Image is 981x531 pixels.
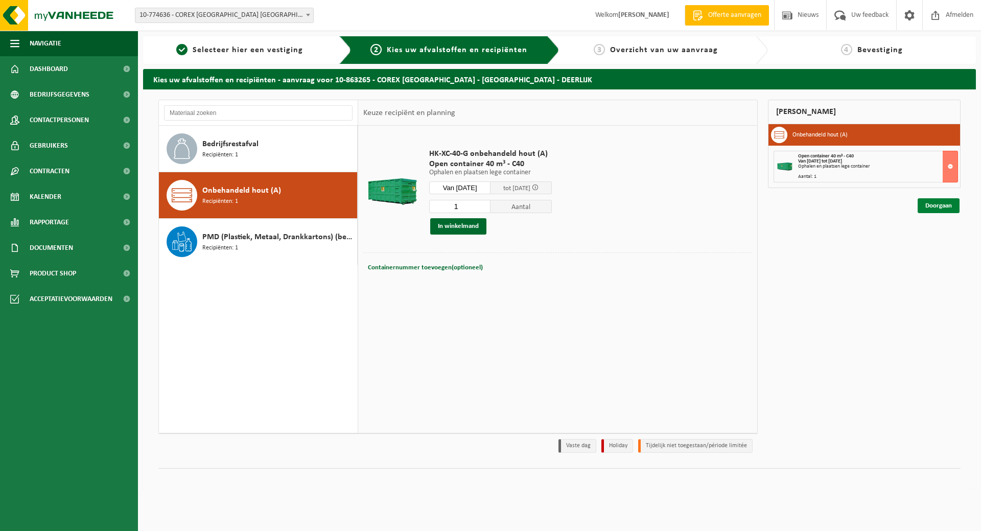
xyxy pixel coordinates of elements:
span: PMD (Plastiek, Metaal, Drankkartons) (bedrijven) [202,231,355,243]
span: Recipiënten: 1 [202,150,238,160]
a: 1Selecteer hier een vestiging [148,44,331,56]
div: Ophalen en plaatsen lege container [798,164,958,169]
span: Onbehandeld hout (A) [202,184,281,197]
span: 3 [594,44,605,55]
input: Selecteer datum [429,181,491,194]
span: Bedrijfsrestafval [202,138,259,150]
p: Ophalen en plaatsen lege container [429,169,552,176]
span: Bevestiging [857,46,903,54]
span: 2 [370,44,382,55]
span: Aantal [491,200,552,213]
span: Bedrijfsgegevens [30,82,89,107]
div: Aantal: 1 [798,174,958,179]
button: PMD (Plastiek, Metaal, Drankkartons) (bedrijven) Recipiënten: 1 [159,219,358,265]
span: Navigatie [30,31,61,56]
span: Containernummer toevoegen(optioneel) [368,264,483,271]
button: Onbehandeld hout (A) Recipiënten: 1 [159,172,358,219]
span: Contactpersonen [30,107,89,133]
span: Contracten [30,158,69,184]
span: 4 [841,44,852,55]
span: Gebruikers [30,133,68,158]
strong: Van [DATE] tot [DATE] [798,158,842,164]
span: Kalender [30,184,61,210]
span: Rapportage [30,210,69,235]
li: Vaste dag [558,439,596,453]
button: Containernummer toevoegen(optioneel) [367,261,484,275]
span: Offerte aanvragen [706,10,764,20]
a: Offerte aanvragen [685,5,769,26]
a: Doorgaan [918,198,960,213]
span: Dashboard [30,56,68,82]
span: Documenten [30,235,73,261]
li: Holiday [601,439,633,453]
span: Product Shop [30,261,76,286]
span: Acceptatievoorwaarden [30,286,112,312]
span: Open container 40 m³ - C40 [429,159,552,169]
span: Kies uw afvalstoffen en recipiënten [387,46,527,54]
input: Materiaal zoeken [164,105,353,121]
span: tot [DATE] [503,185,530,192]
li: Tijdelijk niet toegestaan/période limitée [638,439,753,453]
span: Overzicht van uw aanvraag [610,46,718,54]
button: In winkelmand [430,218,486,235]
span: Open container 40 m³ - C40 [798,153,854,159]
div: [PERSON_NAME] [768,100,961,124]
strong: [PERSON_NAME] [618,11,669,19]
div: Keuze recipiënt en planning [358,100,460,126]
h3: Onbehandeld hout (A) [792,127,848,143]
span: 1 [176,44,188,55]
span: 10-774636 - COREX BELGIUM NV - DEERLIJK [135,8,313,22]
h2: Kies uw afvalstoffen en recipiënten - aanvraag voor 10-863265 - COREX [GEOGRAPHIC_DATA] - [GEOGRA... [143,69,976,89]
span: Recipiënten: 1 [202,197,238,206]
span: HK-XC-40-G onbehandeld hout (A) [429,149,552,159]
span: 10-774636 - COREX BELGIUM NV - DEERLIJK [135,8,314,23]
button: Bedrijfsrestafval Recipiënten: 1 [159,126,358,172]
span: Selecteer hier een vestiging [193,46,303,54]
span: Recipiënten: 1 [202,243,238,253]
